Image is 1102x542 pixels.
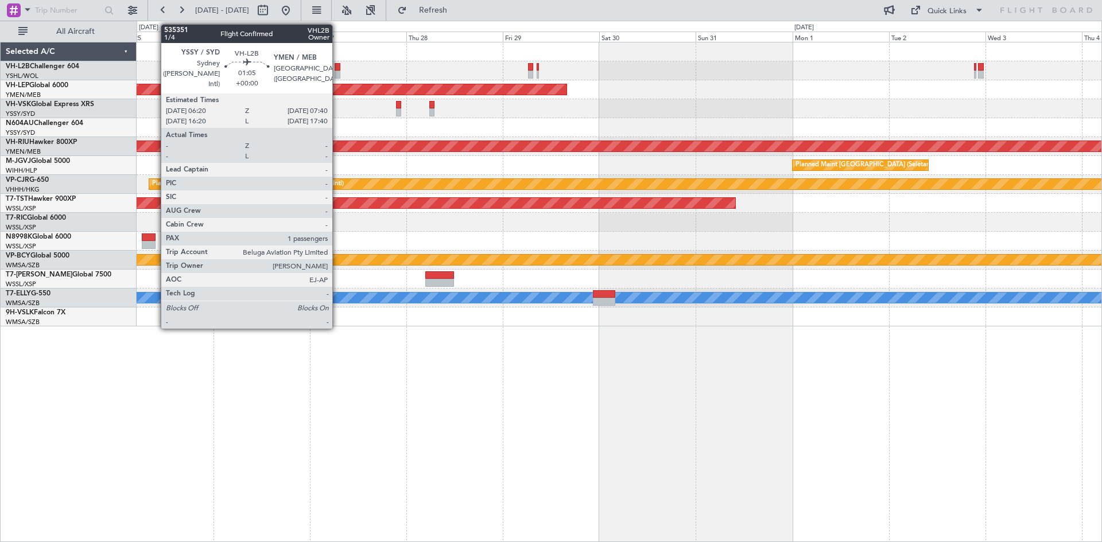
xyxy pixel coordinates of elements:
[6,158,70,165] a: M-JGVJGlobal 5000
[6,290,31,297] span: T7-ELLY
[6,223,36,232] a: WSSL/XSP
[6,166,37,175] a: WIHH/HLP
[6,242,36,251] a: WSSL/XSP
[6,82,68,89] a: VH-LEPGlobal 6000
[6,309,34,316] span: 9H-VSLK
[796,157,930,174] div: Planned Maint [GEOGRAPHIC_DATA] (Seletar)
[889,32,985,42] div: Tue 2
[6,91,41,99] a: YMEN/MEB
[117,32,214,42] div: Mon 25
[6,252,69,259] a: VP-BCYGlobal 5000
[6,261,40,270] a: WMSA/SZB
[928,6,967,17] div: Quick Links
[6,280,36,288] a: WSSL/XSP
[794,23,814,33] div: [DATE]
[6,139,77,146] a: VH-RIUHawker 800XP
[503,32,599,42] div: Fri 29
[6,128,35,137] a: YSSY/SYD
[6,309,65,316] a: 9H-VSLKFalcon 7X
[6,299,40,307] a: WMSA/SZB
[6,82,29,89] span: VH-LEP
[6,177,29,184] span: VP-CJR
[905,1,990,20] button: Quick Links
[406,32,503,42] div: Thu 28
[392,1,461,20] button: Refresh
[985,32,1082,42] div: Wed 3
[6,318,40,326] a: WMSA/SZB
[13,22,125,41] button: All Aircraft
[30,28,121,36] span: All Aircraft
[6,215,66,221] a: T7-RICGlobal 6000
[6,101,94,108] a: VH-VSKGlobal Express XRS
[195,5,249,15] span: [DATE] - [DATE]
[310,32,406,42] div: Wed 27
[6,63,30,70] span: VH-L2B
[6,139,29,146] span: VH-RIU
[6,110,35,118] a: YSSY/SYD
[793,32,889,42] div: Mon 1
[6,196,76,202] a: T7-TSTHawker 900XP
[6,147,41,156] a: YMEN/MEB
[6,196,28,202] span: T7-TST
[152,176,344,193] div: Planned Maint [GEOGRAPHIC_DATA] ([GEOGRAPHIC_DATA] Intl)
[6,204,36,213] a: WSSL/XSP
[6,120,34,127] span: N604AU
[6,185,40,194] a: VHHH/HKG
[6,252,30,259] span: VP-BCY
[696,32,792,42] div: Sun 31
[6,215,27,221] span: T7-RIC
[6,290,51,297] a: T7-ELLYG-550
[6,63,79,70] a: VH-L2BChallenger 604
[599,32,696,42] div: Sat 30
[6,72,38,80] a: YSHL/WOL
[6,101,31,108] span: VH-VSK
[6,120,83,127] a: N604AUChallenger 604
[6,271,72,278] span: T7-[PERSON_NAME]
[6,177,49,184] a: VP-CJRG-650
[409,6,457,14] span: Refresh
[214,32,310,42] div: Tue 26
[6,233,32,240] span: N8998K
[6,233,71,240] a: N8998KGlobal 6000
[139,23,158,33] div: [DATE]
[6,271,111,278] a: T7-[PERSON_NAME]Global 7500
[6,158,31,165] span: M-JGVJ
[35,2,101,19] input: Trip Number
